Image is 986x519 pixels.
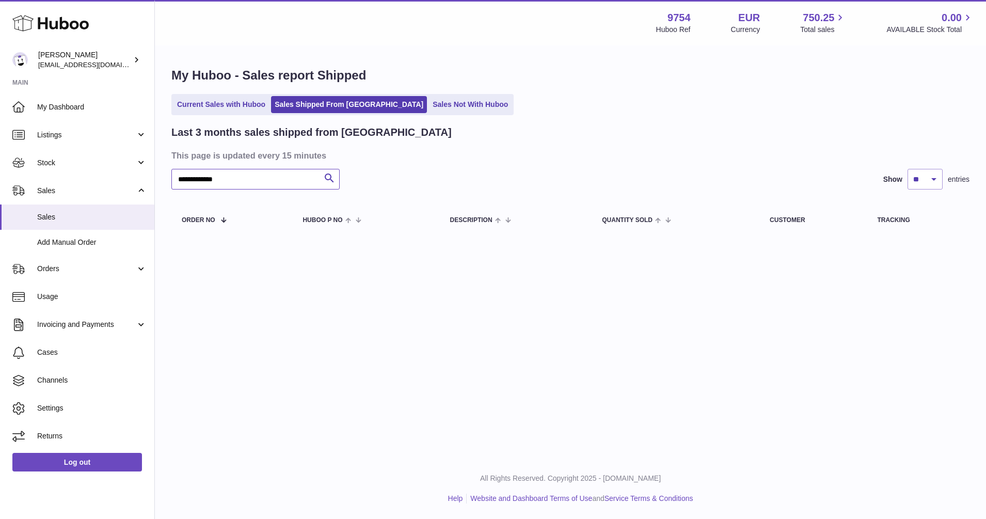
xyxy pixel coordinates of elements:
h2: Last 3 months sales shipped from [GEOGRAPHIC_DATA] [171,125,452,139]
span: Description [450,217,492,224]
div: Customer [770,217,856,224]
span: Stock [37,158,136,168]
span: 750.25 [803,11,834,25]
span: Orders [37,264,136,274]
span: Channels [37,375,147,385]
h3: This page is updated every 15 minutes [171,150,967,161]
span: My Dashboard [37,102,147,112]
span: [EMAIL_ADDRESS][DOMAIN_NAME] [38,60,152,69]
div: Tracking [877,217,959,224]
a: Sales Not With Huboo [429,96,512,113]
strong: EUR [738,11,760,25]
a: Service Terms & Conditions [605,494,693,502]
span: 0.00 [942,11,962,25]
span: Order No [182,217,215,224]
span: Settings [37,403,147,413]
span: Total sales [800,25,846,35]
div: [PERSON_NAME] [38,50,131,70]
span: Usage [37,292,147,302]
p: All Rights Reserved. Copyright 2025 - [DOMAIN_NAME] [163,474,978,483]
span: Listings [37,130,136,140]
div: Currency [731,25,760,35]
span: Returns [37,431,147,441]
a: Website and Dashboard Terms of Use [470,494,592,502]
a: 0.00 AVAILABLE Stock Total [886,11,974,35]
img: info@fieldsluxury.london [12,52,28,68]
span: Cases [37,348,147,357]
a: Log out [12,453,142,471]
a: Help [448,494,463,502]
span: Add Manual Order [37,238,147,247]
span: entries [948,175,969,184]
strong: 9754 [667,11,691,25]
span: Quantity Sold [602,217,653,224]
span: AVAILABLE Stock Total [886,25,974,35]
span: Sales [37,212,147,222]
label: Show [883,175,902,184]
a: 750.25 Total sales [800,11,846,35]
span: Huboo P no [303,217,342,224]
span: Sales [37,186,136,196]
a: Sales Shipped From [GEOGRAPHIC_DATA] [271,96,427,113]
li: and [467,494,693,504]
div: Huboo Ref [656,25,691,35]
span: Invoicing and Payments [37,320,136,329]
a: Current Sales with Huboo [173,96,269,113]
h1: My Huboo - Sales report Shipped [171,67,969,84]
